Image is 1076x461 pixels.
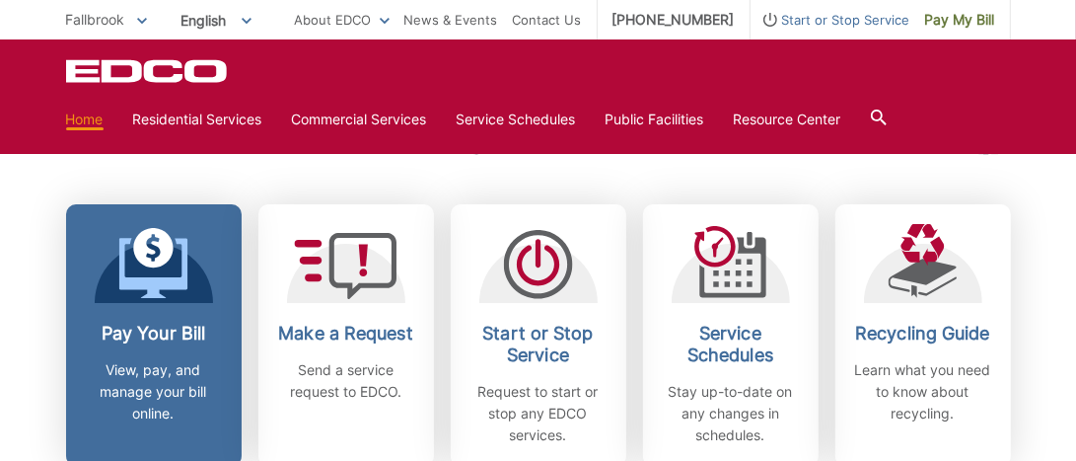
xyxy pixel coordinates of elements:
span: English [167,4,266,37]
a: About EDCO [295,9,390,31]
a: Service Schedules [457,109,576,130]
h2: Pay Your Bill [81,323,227,345]
a: Home [66,109,104,130]
p: View, pay, and manage your bill online. [81,359,227,424]
a: Contact Us [513,9,582,31]
h2: Recycling Guide [850,323,996,345]
a: Public Facilities [606,109,704,130]
h2: Start or Stop Service [466,323,611,366]
a: Residential Services [133,109,262,130]
a: News & Events [404,9,498,31]
span: Pay My Bill [925,9,995,31]
p: Stay up-to-date on any changes in schedules. [658,381,804,446]
h2: Service Schedules [658,323,804,366]
a: Resource Center [734,109,841,130]
span: Fallbrook [66,11,125,28]
p: Request to start or stop any EDCO services. [466,381,611,446]
p: Learn what you need to know about recycling. [850,359,996,424]
a: Commercial Services [292,109,427,130]
h2: Make a Request [273,323,419,345]
a: EDCD logo. Return to the homepage. [66,59,230,83]
p: Send a service request to EDCO. [273,359,419,403]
